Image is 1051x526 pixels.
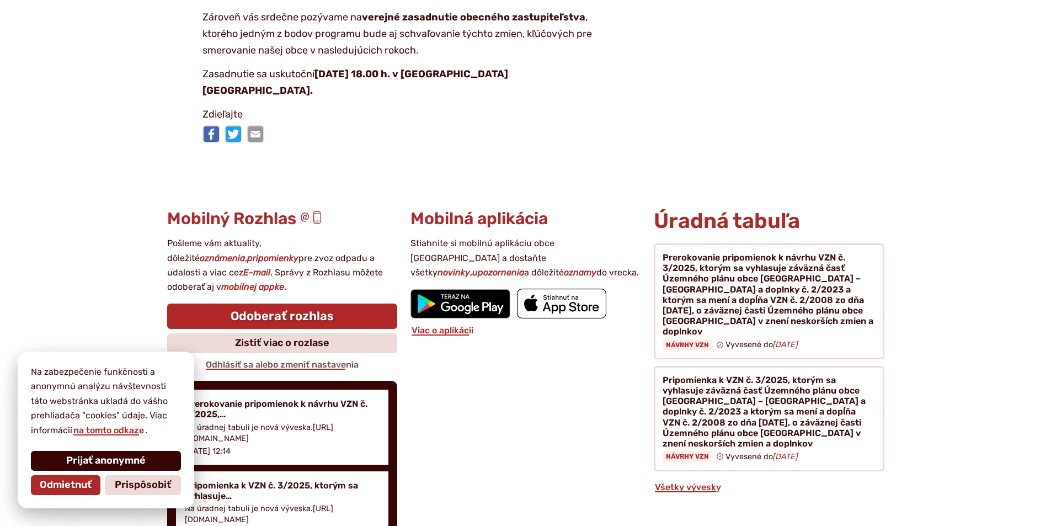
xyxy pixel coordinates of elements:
a: Zistiť viac o rozlase [167,333,397,353]
p: Zasadnutie sa uskutoční [202,66,594,99]
p: Na zabezpečenie funkčnosti a anonymnú analýzu návštevnosti táto webstránka ukladá do vášho prehli... [31,365,181,438]
img: Zdieľať e-mailom [247,125,264,143]
strong: oznámenia [200,253,245,263]
img: Zdieľať na Facebooku [202,125,220,143]
h3: Mobilný Rozhlas [167,210,397,228]
h3: Mobilná aplikácia [410,210,641,228]
button: Prispôsobiť [105,475,181,495]
a: Odhlásiť sa alebo zmeniť nastavenia [205,359,360,370]
strong: mobilnej appke [221,281,284,292]
img: Prejsť na mobilnú aplikáciu Sekule v službe Google Play [410,289,510,319]
p: Zároveň vás srdečne pozývame na , ktorého jedným z bodov programu bude aj schvaľovanie týchto zmi... [202,9,594,59]
h4: Pripomienka k VZN č. 3/2025, ktorým sa vyhlasuje… [185,480,380,501]
span: Prijať anonymné [66,455,146,467]
img: Prejsť na mobilnú aplikáciu Sekule v App Store [517,289,606,318]
a: Odoberať rozhlas [167,304,397,329]
p: [DATE] 12:14 [185,447,231,456]
strong: novinky [438,267,470,278]
span: Prispôsobiť [115,479,171,491]
strong: oznamy [564,267,596,278]
p: Pošleme vám aktuality, dôležité , pre zvoz odpadu a udalosti a viac cez . Správy z Rozhlasu môžet... [167,236,397,295]
strong: [DATE] 18.00 h. v [GEOGRAPHIC_DATA] [GEOGRAPHIC_DATA]. [202,68,508,97]
p: Na úradnej tabuli je nová výveska.[URL][DOMAIN_NAME] [185,422,380,444]
a: Prerokovanie pripomienok k návrhu VZN č. 3/2025, ktorým sa vyhlasuje záväzná časť Územného plánu ... [654,243,884,359]
a: Všetky vývesky [654,482,722,492]
a: Prerokovanie pripomienok k návrhu VZN č. 3/2025,… Na úradnej tabuli je nová výveska.[URL][DOMAIN_... [176,390,388,465]
p: Stiahnite si mobilnú aplikáciu obce [GEOGRAPHIC_DATA] a dostaňte všetky , a dôležité do vrecka. [410,236,641,280]
a: Viac o aplikácii [410,325,474,336]
button: Prijať anonymné [31,451,181,471]
span: Odmietnuť [40,479,92,491]
strong: verejné zasadnutie obecného zastupiteľstva [362,11,585,23]
strong: upozornenia [472,267,524,278]
strong: pripomienky [247,253,298,263]
strong: E-mail [243,267,270,278]
h2: Úradná tabuľa [654,210,884,233]
button: Odmietnuť [31,475,100,495]
p: Na úradnej tabuli je nová výveska.[URL][DOMAIN_NAME] [185,503,380,525]
h4: Prerokovanie pripomienok k návrhu VZN č. 3/2025,… [185,399,380,419]
a: Pripomienka k VZN č. 3/2025, ktorým sa vyhlasuje záväzná časť Územného plánu obce [GEOGRAPHIC_DAT... [654,366,884,471]
a: na tomto odkaze [72,425,145,435]
img: Zdieľať na Twitteri [225,125,242,143]
p: Zdieľajte [202,107,594,123]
